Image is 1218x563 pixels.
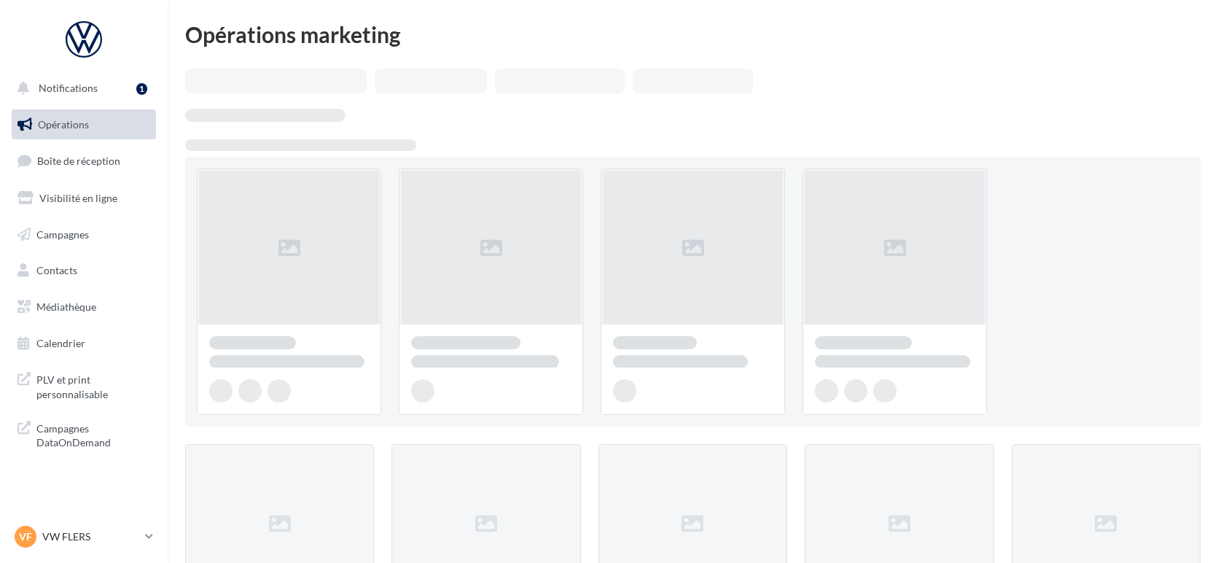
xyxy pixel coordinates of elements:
div: Opérations marketing [185,23,1201,45]
span: VF [19,529,32,544]
div: 1 [136,83,147,95]
span: Boîte de réception [37,155,120,167]
button: Notifications 1 [9,73,153,104]
a: Boîte de réception [9,145,159,176]
a: Visibilité en ligne [9,183,159,214]
span: Opérations [38,118,89,131]
p: VW FLERS [42,529,139,544]
a: Calendrier [9,328,159,359]
span: Campagnes [36,228,89,240]
span: Campagnes DataOnDemand [36,419,150,450]
span: Médiathèque [36,300,96,313]
a: Opérations [9,109,159,140]
span: Notifications [39,82,98,94]
span: Calendrier [36,337,85,349]
a: Médiathèque [9,292,159,322]
a: VF VW FLERS [12,523,156,551]
span: Visibilité en ligne [39,192,117,204]
a: Contacts [9,255,159,286]
span: PLV et print personnalisable [36,370,150,401]
span: Contacts [36,264,77,276]
a: Campagnes DataOnDemand [9,413,159,456]
a: PLV et print personnalisable [9,364,159,407]
a: Campagnes [9,220,159,250]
